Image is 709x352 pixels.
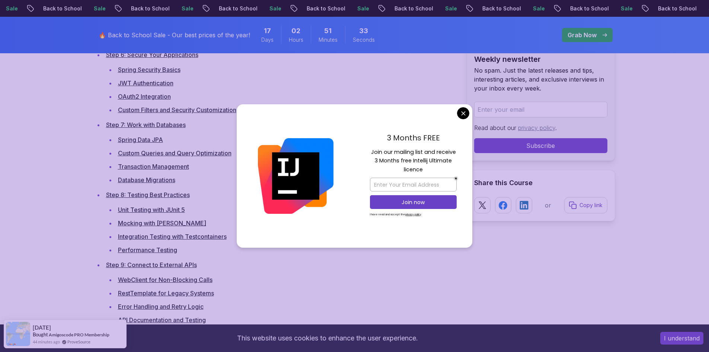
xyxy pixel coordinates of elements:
span: Days [261,36,274,44]
a: OAuth2 Integration [118,93,171,100]
h2: Weekly newsletter [474,54,607,64]
p: Sale [176,5,199,12]
p: Back to School [301,5,351,12]
span: 17 Days [264,26,271,36]
a: Integration Testing with Testcontainers [118,233,227,240]
p: No spam. Just the latest releases and tips, interesting articles, and exclusive interviews in you... [474,66,607,93]
a: privacy policy [518,124,555,131]
a: Custom Filters and Security Customization [118,106,236,114]
input: Enter your email [474,102,607,117]
button: Subscribe [474,138,607,153]
p: Sale [439,5,463,12]
a: Database Migrations [118,176,175,184]
a: Step 7: Work with Databases [106,121,186,129]
a: Error Handling and Retry Logic [118,303,204,310]
span: Bought [33,332,48,337]
a: Unit Testing with JUnit 5 [118,206,185,213]
a: Performance Testing [118,246,177,254]
span: 44 minutes ago [33,339,60,345]
div: This website uses cookies to enhance the user experience. [6,330,649,346]
p: Sale [264,5,287,12]
a: Mocking with [PERSON_NAME] [118,219,206,227]
a: Step 8: Testing Best Practices [106,191,190,199]
a: ProveSource [67,339,90,345]
p: 🔥 Back to School Sale - Our best prices of the year! [99,31,250,39]
p: Sale [88,5,112,12]
button: Copy link [564,197,607,213]
p: Back to School [389,5,439,12]
p: or [545,201,551,210]
a: RestTemplate for Legacy Systems [118,289,214,297]
a: Step 9: Connect to External APIs [106,261,197,269]
p: Sale [351,5,375,12]
p: Sale [615,5,639,12]
button: Accept cookies [660,332,703,345]
p: Back to School [37,5,88,12]
a: Transaction Management [118,163,189,170]
p: Grab Now [568,31,597,39]
a: Spring Security Basics [118,66,181,73]
a: Step 6: Secure Your Applications [106,51,198,58]
img: provesource social proof notification image [6,322,30,346]
a: Amigoscode PRO Membership [49,332,109,337]
a: WebClient for Non-Blocking Calls [118,276,213,283]
a: Custom Queries and Query Optimization [118,149,231,157]
p: Back to School [125,5,176,12]
span: [DATE] [33,324,51,331]
p: Copy link [579,202,603,209]
span: Seconds [353,36,375,44]
p: Back to School [213,5,264,12]
span: 2 Hours [291,26,300,36]
a: JWT Authentication [118,79,173,87]
span: 51 Minutes [324,26,332,36]
p: Back to School [652,5,703,12]
span: Hours [289,36,303,44]
p: Read about our . [474,123,607,132]
h2: Share this Course [474,178,607,188]
p: Back to School [476,5,527,12]
a: API Documentation and Testing [118,316,206,324]
a: Spring Data JPA [118,136,163,143]
span: 33 Seconds [359,26,368,36]
p: Back to School [564,5,615,12]
span: Minutes [319,36,338,44]
p: Sale [527,5,551,12]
